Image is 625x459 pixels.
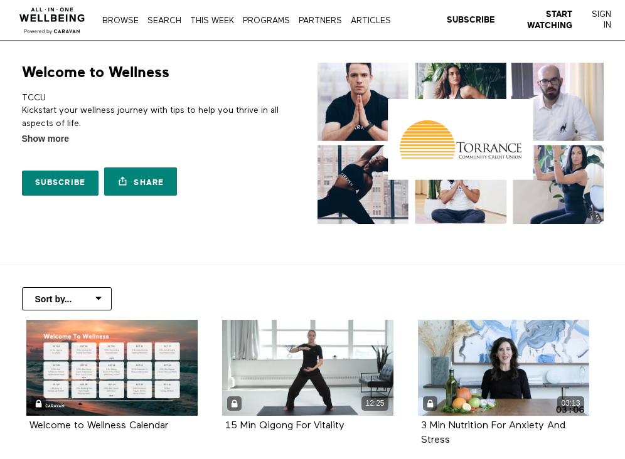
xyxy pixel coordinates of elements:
a: THIS WEEK [187,17,237,25]
a: Browse [99,17,142,25]
p: TCCU Kickstart your wellness journey with tips to help you thrive in all aspects of life. [22,92,308,130]
strong: Start Watching [527,9,572,30]
a: Search [144,17,184,25]
h1: Welcome to Wellness [22,63,169,82]
a: 15 Min Qigong For Vitality [225,421,345,430]
a: Welcome to Wellness Calendar [26,320,198,416]
div: 12:25 [361,396,388,411]
img: Welcome to Wellness [318,63,604,224]
a: PROGRAMS [240,17,293,25]
a: Subscribe [447,14,495,26]
span: Show more [22,132,69,145]
a: ARTICLES [348,17,394,25]
a: Welcome to Wellness Calendar [29,421,168,430]
a: Share [104,167,177,196]
a: Sign In [585,9,611,31]
a: Subscribe [22,171,99,196]
a: Start Watching [508,9,572,32]
nav: Primary [99,14,393,26]
strong: Subscribe [447,15,495,24]
a: 15 Min Qigong For Vitality 12:25 [222,320,393,416]
a: PARTNERS [296,17,345,25]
